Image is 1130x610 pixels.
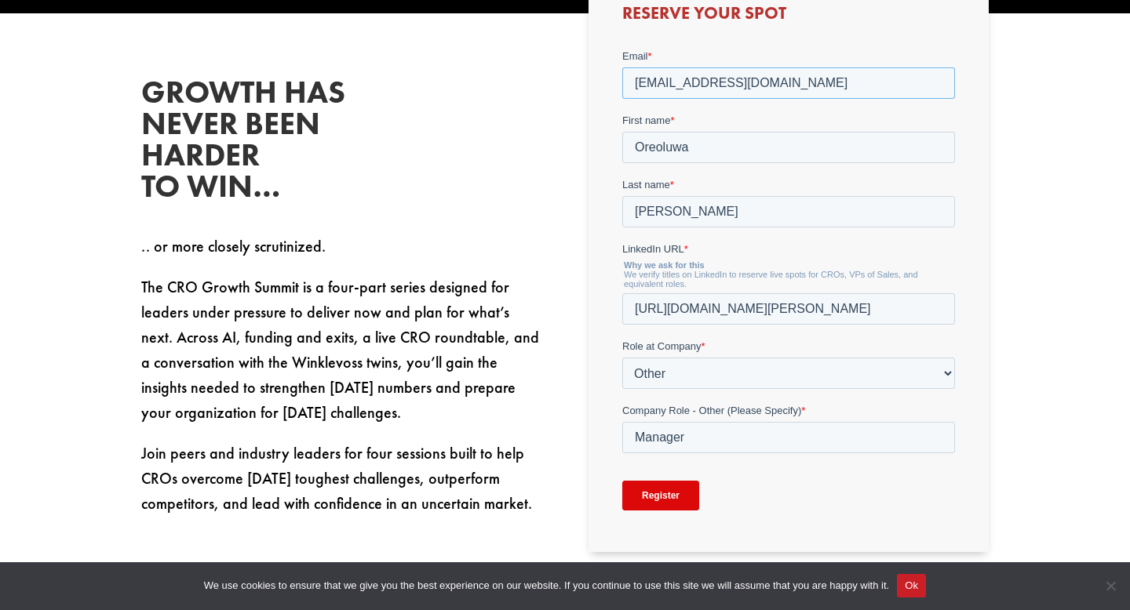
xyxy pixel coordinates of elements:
[897,574,926,597] button: Ok
[141,236,326,256] span: .. or more closely scrutinized.
[622,5,955,30] h3: Reserve Your Spot
[141,277,539,423] span: The CRO Growth Summit is a four-part series designed for leaders under pressure to deliver now an...
[141,77,377,210] h2: Growth has never been harder to win…
[1103,578,1118,594] span: No
[204,578,889,594] span: We use cookies to ensure that we give you the best experience on our website. If you continue to ...
[622,49,955,526] iframe: Form 0
[141,443,532,514] span: Join peers and industry leaders for four sessions built to help CROs overcome [DATE] toughest cha...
